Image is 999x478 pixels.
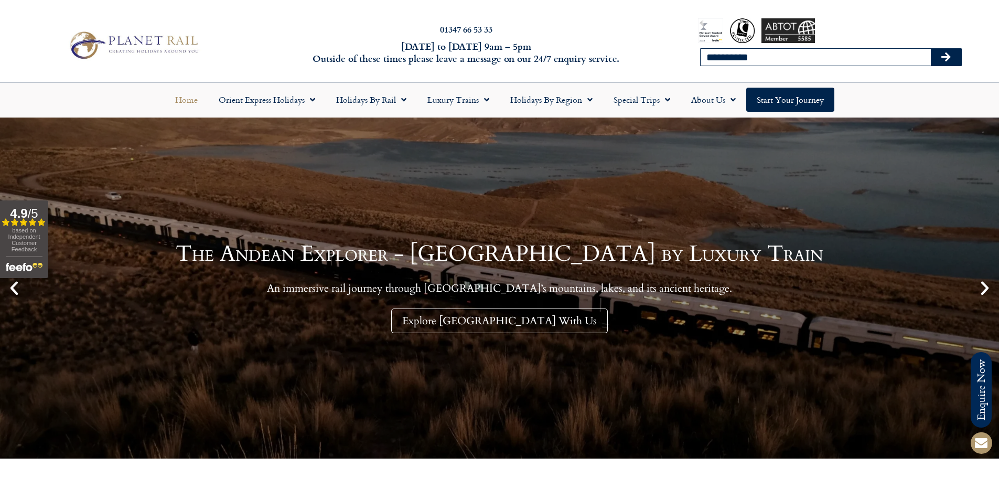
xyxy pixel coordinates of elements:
[500,88,603,112] a: Holidays by Region
[931,49,961,66] button: Search
[176,282,823,295] p: An immersive rail journey through [GEOGRAPHIC_DATA]’s mountains, lakes, and its ancient heritage.
[417,88,500,112] a: Luxury Trains
[603,88,681,112] a: Special Trips
[746,88,834,112] a: Start your Journey
[208,88,326,112] a: Orient Express Holidays
[5,88,994,112] nav: Menu
[269,40,663,65] h6: [DATE] to [DATE] 9am – 5pm Outside of these times please leave a message on our 24/7 enquiry serv...
[165,88,208,112] a: Home
[440,23,492,35] a: 01347 66 53 33
[176,243,823,265] h1: The Andean Explorer - [GEOGRAPHIC_DATA] by Luxury Train
[326,88,417,112] a: Holidays by Rail
[65,28,202,62] img: Planet Rail Train Holidays Logo
[391,309,608,333] a: Explore [GEOGRAPHIC_DATA] With Us
[681,88,746,112] a: About Us
[5,279,23,297] div: Previous slide
[976,279,994,297] div: Next slide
